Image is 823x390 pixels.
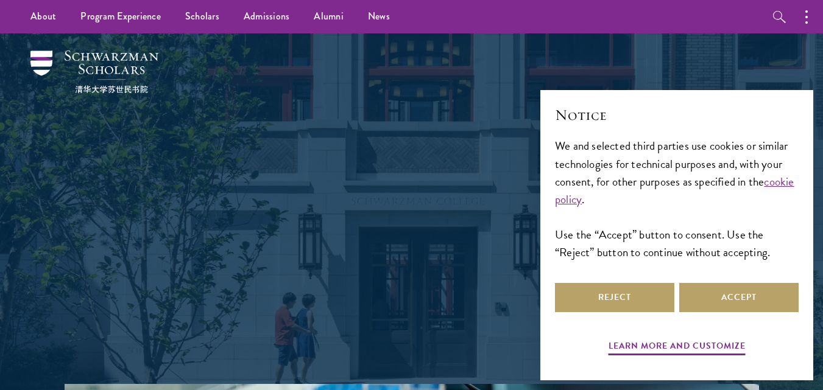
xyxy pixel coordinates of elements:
[609,338,746,357] button: Learn more and customize
[679,283,799,312] button: Accept
[555,283,674,312] button: Reject
[555,105,799,125] h2: Notice
[555,137,799,260] div: We and selected third parties use cookies or similar technologies for technical purposes and, wit...
[30,50,158,93] img: Schwarzman Scholars
[555,173,794,208] a: cookie policy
